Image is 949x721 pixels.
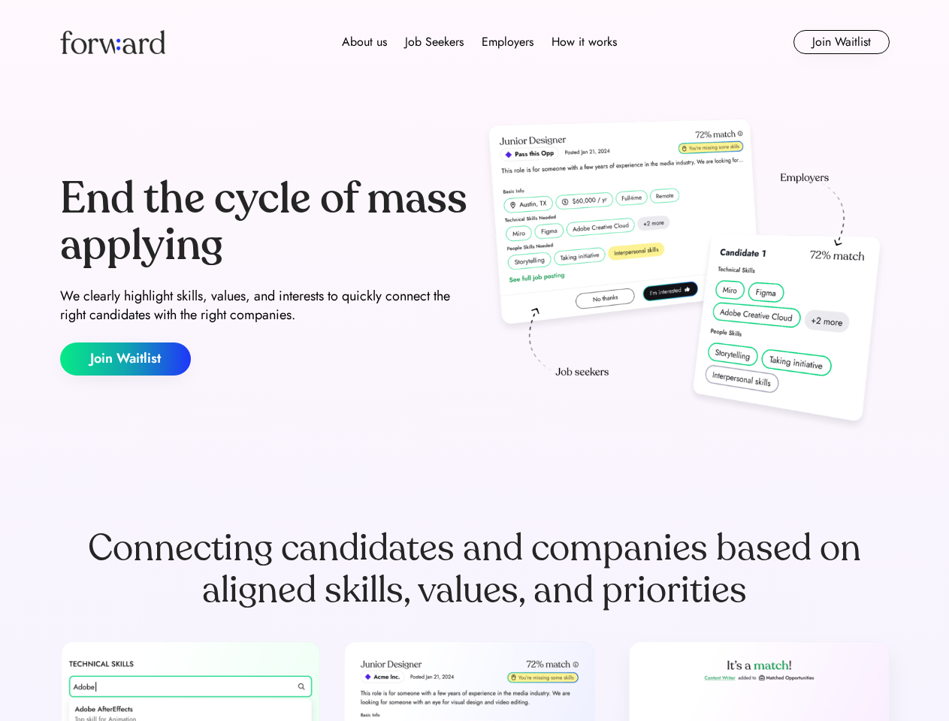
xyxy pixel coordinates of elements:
img: Forward logo [60,30,165,54]
div: About us [342,33,387,51]
div: How it works [552,33,617,51]
button: Join Waitlist [60,342,191,376]
div: Job Seekers [405,33,464,51]
button: Join Waitlist [793,30,890,54]
img: hero-image.png [481,114,890,437]
div: Connecting candidates and companies based on aligned skills, values, and priorities [60,527,890,611]
div: We clearly highlight skills, values, and interests to quickly connect the right candidates with t... [60,287,469,324]
div: Employers [482,33,533,51]
div: End the cycle of mass applying [60,176,469,268]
